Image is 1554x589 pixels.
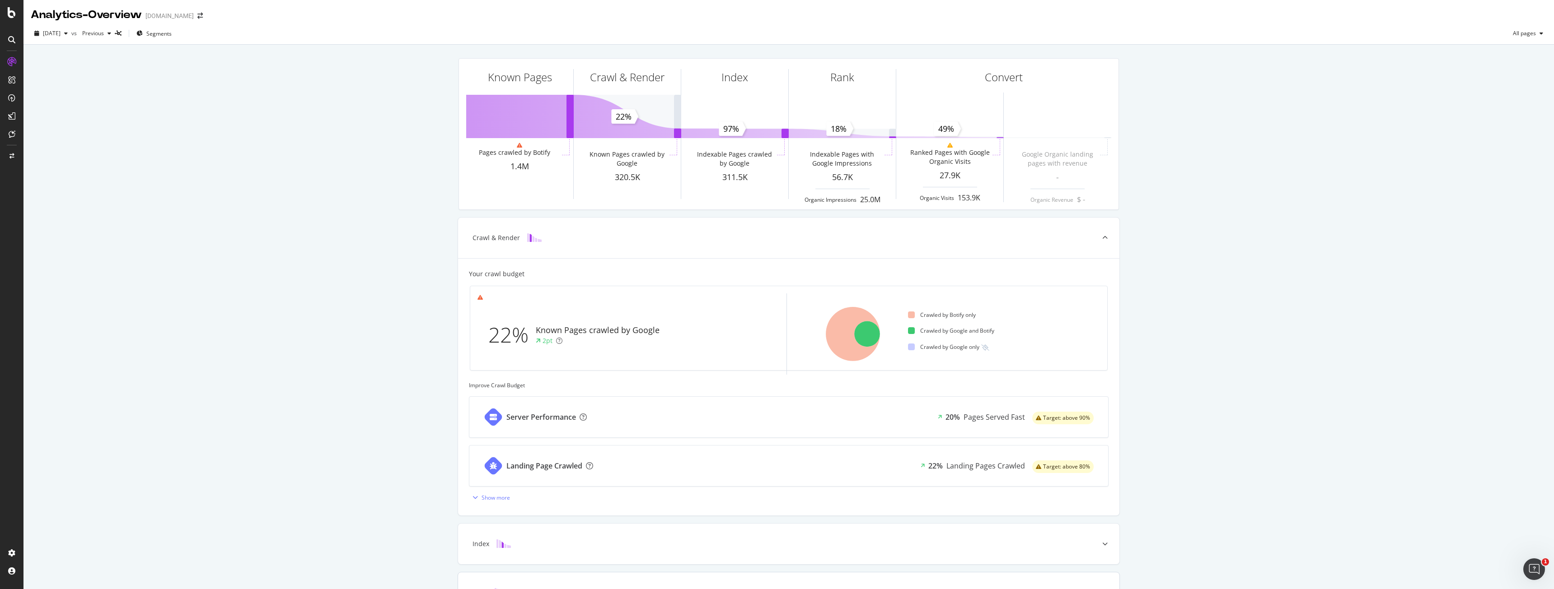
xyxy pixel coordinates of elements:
div: Crawled by Google only [908,343,979,351]
button: Show more [469,490,510,505]
span: 1 [1542,558,1549,566]
div: Show more [482,494,510,501]
div: Known Pages [488,70,552,85]
div: Index [721,70,748,85]
div: warning label [1032,460,1094,473]
span: 2025 Aug. 21st [43,29,61,37]
div: Crawled by Google and Botify [908,327,994,334]
div: warning label [1032,412,1094,424]
div: Pages crawled by Botify [479,148,550,157]
div: Known Pages crawled by Google [586,150,667,168]
div: Organic Impressions [805,196,857,204]
span: All pages [1509,29,1536,37]
div: 22% [928,461,943,471]
span: Previous [79,29,104,37]
span: vs [71,29,79,37]
div: Indexable Pages with Google Impressions [801,150,882,168]
div: 56.7K [789,172,896,183]
img: block-icon [527,233,542,242]
span: Target: above 80% [1043,464,1090,469]
div: Crawl & Render [590,70,665,85]
div: 1.4M [466,161,573,172]
iframe: Intercom live chat [1523,558,1545,580]
div: Analytics - Overview [31,7,142,23]
button: Segments [133,26,175,41]
div: Your crawl budget [469,269,524,278]
div: [DOMAIN_NAME] [145,11,194,20]
div: Rank [830,70,854,85]
div: Landing Pages Crawled [946,461,1025,471]
div: 320.5K [574,172,681,183]
div: 2pt [543,336,552,345]
button: All pages [1509,26,1547,41]
a: Server Performance20%Pages Served Fastwarning label [469,396,1109,438]
div: 311.5K [681,172,788,183]
a: Landing Page Crawled22%Landing Pages Crawledwarning label [469,445,1109,487]
div: Indexable Pages crawled by Google [694,150,775,168]
div: Crawled by Botify only [908,311,976,319]
div: Pages Served Fast [964,412,1025,422]
div: Index [473,539,489,548]
span: Segments [146,30,172,37]
div: 20% [946,412,960,422]
div: Crawl & Render [473,233,520,242]
div: 25.0M [860,195,880,205]
div: 22% [488,320,536,350]
div: Improve Crawl Budget [469,381,1109,389]
button: [DATE] [31,26,71,41]
span: Target: above 90% [1043,415,1090,421]
div: Landing Page Crawled [506,461,582,471]
button: Previous [79,26,115,41]
div: Server Performance [506,412,576,422]
div: arrow-right-arrow-left [197,13,203,19]
img: block-icon [496,539,511,548]
div: Known Pages crawled by Google [536,325,660,336]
